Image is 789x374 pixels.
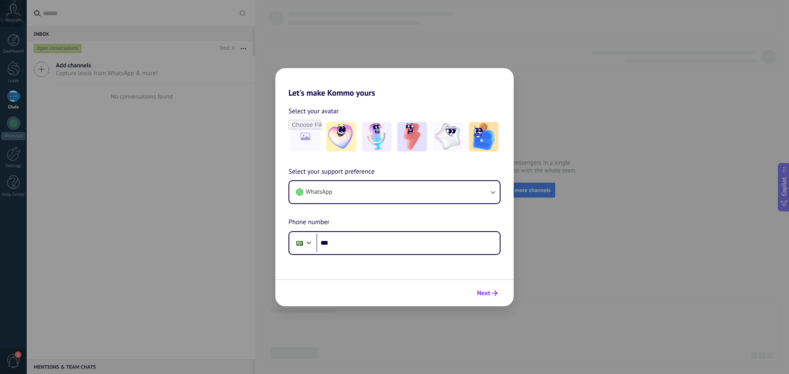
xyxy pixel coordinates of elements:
button: Next [473,286,501,300]
img: -2.jpeg [362,122,392,151]
span: Select your avatar [288,106,339,117]
h2: Let's make Kommo yours [275,68,514,98]
div: Brazil: + 55 [292,234,307,252]
img: -3.jpeg [397,122,427,151]
button: WhatsApp [289,181,500,203]
span: Next [477,290,490,296]
span: Select your support preference [288,167,375,177]
span: Phone number [288,217,330,228]
img: -4.jpeg [433,122,463,151]
img: -1.jpeg [326,122,356,151]
span: WhatsApp [306,188,332,196]
img: -5.jpeg [469,122,498,151]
